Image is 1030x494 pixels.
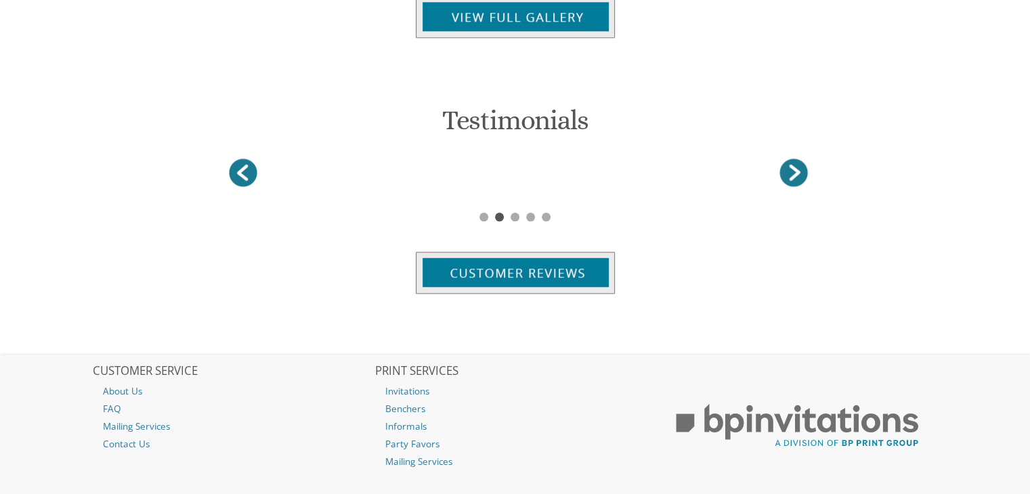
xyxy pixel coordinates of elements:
[375,382,656,400] a: Invitations
[526,212,535,221] span: 4
[375,435,656,453] a: Party Favors
[492,202,507,215] a: 2
[375,400,656,418] a: Benchers
[375,418,656,435] a: Informals
[416,252,615,294] img: customer-reviews-btn.jpg
[511,212,519,221] span: 3
[476,202,492,215] a: 1
[479,212,488,221] span: 1
[777,156,811,189] a: <
[226,156,260,189] a: >
[93,418,373,435] a: Mailing Services
[93,435,373,453] a: Contact Us
[375,365,656,378] h2: PRINT SERVICES
[219,106,811,145] h1: Testimonials
[507,202,523,215] a: 3
[93,400,373,418] a: FAQ
[542,212,551,221] span: 5
[538,202,554,215] a: 5
[523,202,538,215] a: 4
[93,382,373,400] a: About Us
[495,212,504,221] span: 2
[657,392,937,459] img: BP Print Group
[375,453,656,470] a: Mailing Services
[93,365,373,378] h2: CUSTOMER SERVICE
